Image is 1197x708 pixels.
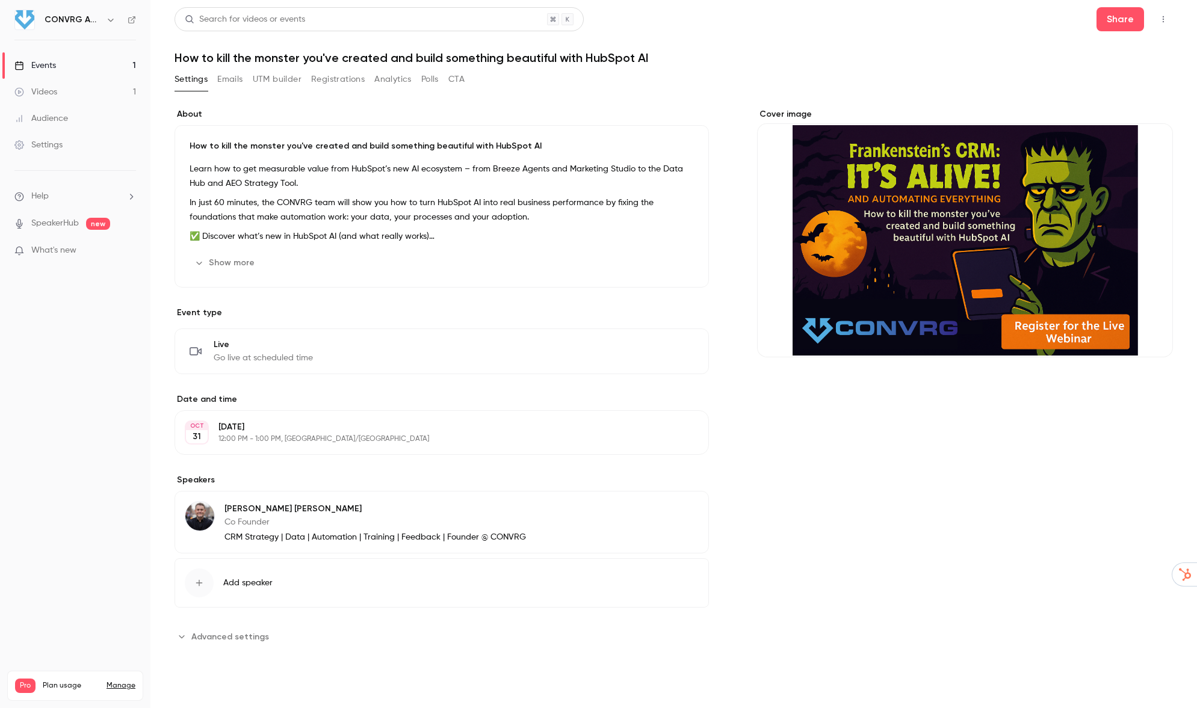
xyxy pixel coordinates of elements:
h1: How to kill the monster you've created and build something beautiful with HubSpot AI [175,51,1173,65]
button: Emails [217,70,243,89]
div: Videos [14,86,57,98]
button: Advanced settings [175,627,276,646]
button: Share [1096,7,1144,31]
p: Learn how to get measurable value from HubSpot’s new AI ecosystem – from Breeze Agents and Market... [190,162,694,191]
span: What's new [31,244,76,257]
button: Add speaker [175,558,709,608]
span: Go live at scheduled time [214,352,313,364]
p: Event type [175,307,709,319]
a: Manage [107,681,135,691]
span: Pro [15,679,36,693]
div: Audience [14,112,68,125]
div: Settings [14,139,63,151]
p: [PERSON_NAME] [PERSON_NAME] [224,503,526,515]
span: Live [214,339,313,351]
button: CTA [448,70,465,89]
span: Advanced settings [191,630,269,643]
p: Co Founder [224,516,526,528]
button: Analytics [374,70,412,89]
h6: CONVRG Agency [45,14,101,26]
button: Settings [175,70,208,89]
span: new [86,218,110,230]
label: Cover image [757,108,1173,120]
div: OCT [186,422,208,430]
span: Plan usage [43,681,99,691]
span: Add speaker [223,577,273,589]
label: Date and time [175,393,709,405]
button: Show more [190,253,262,272]
a: SpeakerHub [31,217,79,230]
p: How to kill the monster you've created and build something beautiful with HubSpot AI [190,140,694,152]
div: Tony Dowling[PERSON_NAME] [PERSON_NAME]Co FounderCRM Strategy | Data | Automation | Training | Fe... [175,491,709,553]
p: In just 60 minutes, the CONVRG team will show you how to turn HubSpot AI into real business perfo... [190,195,694,224]
div: Events [14,60,56,72]
section: Advanced settings [175,627,709,646]
img: Tony Dowling [185,502,214,531]
button: Registrations [311,70,365,89]
img: CONVRG Agency [15,10,34,29]
div: Search for videos or events [185,13,305,26]
label: Speakers [175,474,709,486]
p: CRM Strategy | Data | Automation | Training | Feedback | Founder @ CONVRG [224,531,526,543]
p: 12:00 PM - 1:00 PM, [GEOGRAPHIC_DATA]/[GEOGRAPHIC_DATA] [218,434,645,444]
p: 31 [193,431,201,443]
p: ✅ Discover what’s new in HubSpot AI (and what really works) [190,229,694,244]
button: UTM builder [253,70,302,89]
li: help-dropdown-opener [14,190,136,203]
span: Help [31,190,49,203]
section: Cover image [757,108,1173,357]
iframe: Noticeable Trigger [122,245,136,256]
label: About [175,108,709,120]
p: [DATE] [218,421,645,433]
button: Polls [421,70,439,89]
